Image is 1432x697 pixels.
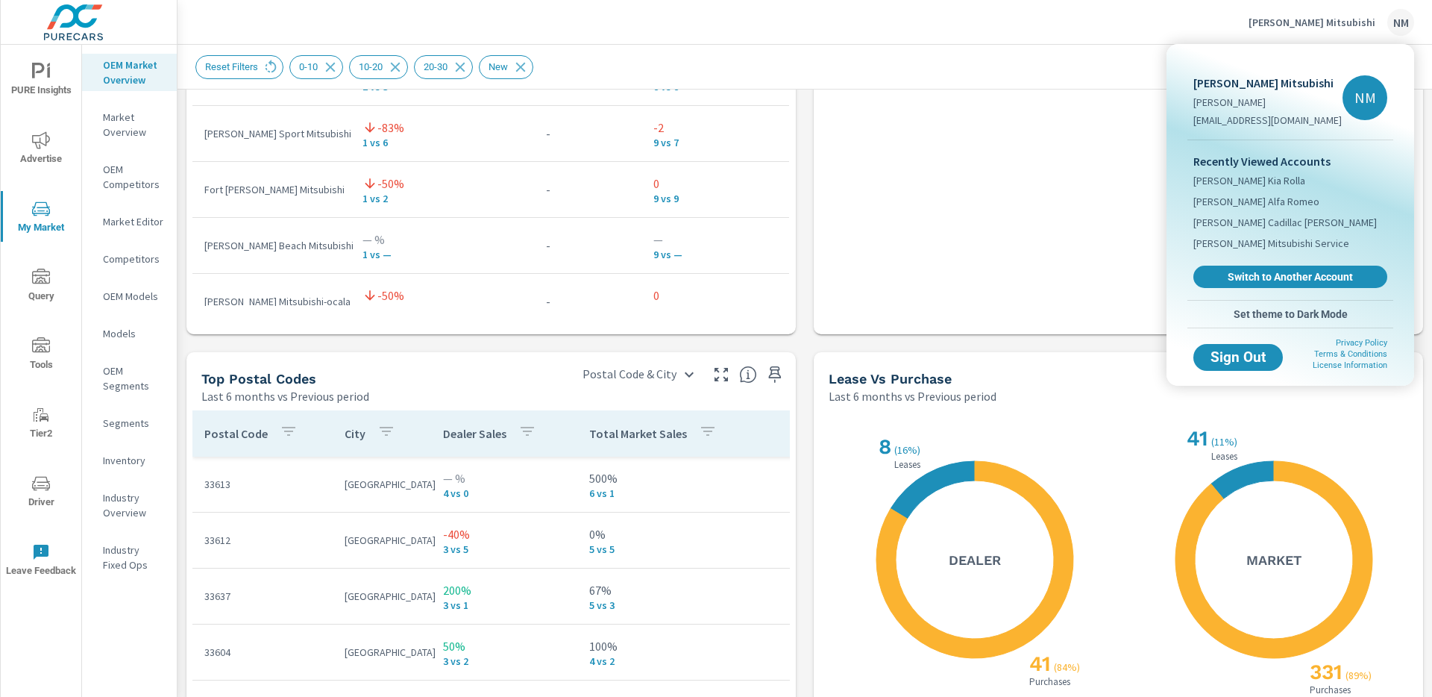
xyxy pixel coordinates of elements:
span: [PERSON_NAME] Alfa Romeo [1193,194,1319,209]
span: [PERSON_NAME] Kia Rolla [1193,173,1305,188]
a: Privacy Policy [1336,338,1387,348]
button: Set theme to Dark Mode [1187,301,1393,328]
button: Sign Out [1193,344,1283,371]
span: Set theme to Dark Mode [1193,307,1387,321]
p: [PERSON_NAME] [1193,95,1342,110]
span: Sign Out [1205,351,1271,364]
a: Terms & Conditions [1314,349,1387,359]
p: [PERSON_NAME] Mitsubishi [1193,74,1342,92]
span: [PERSON_NAME] Cadillac [PERSON_NAME] [1193,215,1377,230]
div: NM [1342,75,1387,120]
a: Switch to Another Account [1193,266,1387,288]
a: License Information [1313,360,1387,370]
span: Switch to Another Account [1202,270,1379,284]
p: Recently Viewed Accounts [1193,152,1387,170]
p: [EMAIL_ADDRESS][DOMAIN_NAME] [1193,113,1342,128]
span: [PERSON_NAME] Mitsubishi Service [1193,236,1349,251]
